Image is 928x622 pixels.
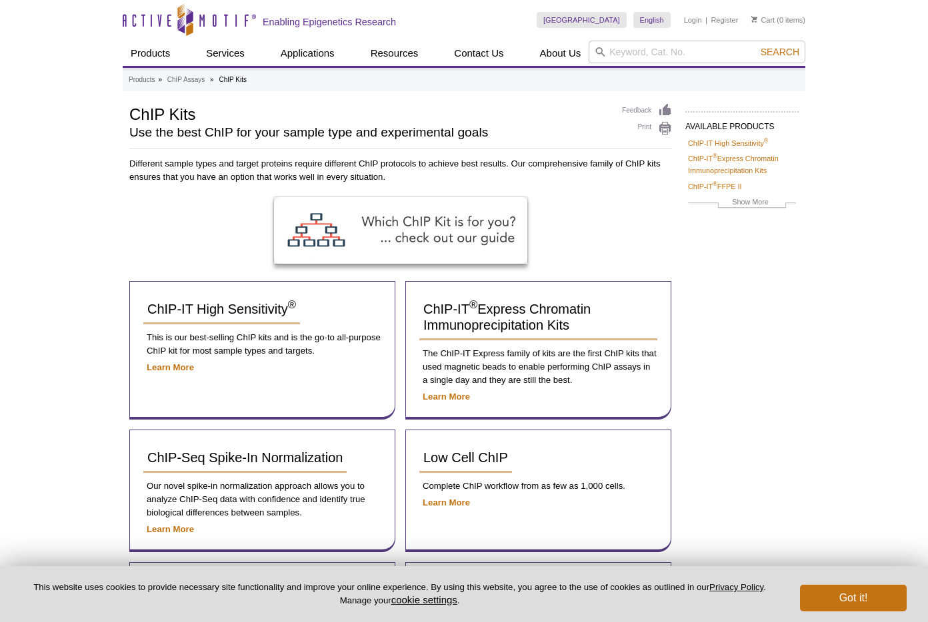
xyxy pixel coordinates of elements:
[684,15,702,25] a: Login
[423,302,591,332] span: ChIP-IT Express Chromatin Immunoprecipitation Kits
[21,581,778,607] p: This website uses cookies to provide necessary site functionality and improve your online experie...
[709,582,763,592] a: Privacy Policy
[274,197,527,264] img: ChIP Kit Selection Guide
[757,46,803,58] button: Search
[688,180,741,192] a: ChIP-IT®FFPE II
[147,302,296,316] span: ChIP-IT High Sensitivity
[688,153,796,176] a: ChIP-IT®Express Chromatin Immunoprecipitation Kits
[469,299,477,312] sup: ®
[423,497,470,507] a: Learn More
[419,295,657,340] a: ChIP-IT®Express Chromatin Immunoprecipitation Kits
[391,594,457,605] button: cookie settings
[147,362,194,372] a: Learn More
[711,15,738,25] a: Register
[147,524,194,534] a: Learn More
[446,41,511,66] a: Contact Us
[143,295,300,324] a: ChIP-IT High Sensitivity®
[263,16,396,28] h2: Enabling Epigenetics Research
[685,111,799,135] h2: AVAILABLE PRODUCTS
[751,16,757,23] img: Your Cart
[210,76,214,83] li: »
[123,41,178,66] a: Products
[143,331,381,358] p: This is our best-selling ChIP kits and is the go-to all-purpose ChIP kit for most sample types an...
[761,47,799,57] span: Search
[423,450,508,465] span: Low Cell ChIP
[419,444,512,473] a: Low Cell ChIP
[129,157,672,184] p: Different sample types and target proteins require different ChIP protocols to achieve best resul...
[800,585,907,611] button: Got it!
[751,12,805,28] li: (0 items)
[363,41,427,66] a: Resources
[751,15,775,25] a: Cart
[622,121,672,136] a: Print
[589,41,805,63] input: Keyword, Cat. No.
[419,347,657,387] p: The ChIP-IT Express family of kits are the first ChIP kits that used magnetic beads to enable per...
[423,392,470,402] a: Learn More
[129,74,155,86] a: Products
[688,196,796,211] a: Show More
[129,103,609,123] h1: ChIP Kits
[219,76,247,83] li: ChIP Kits
[419,479,657,493] p: Complete ChIP workflow from as few as 1,000 cells.
[143,479,381,519] p: Our novel spike-in normalization approach allows you to analyze ChIP-Seq data with confidence and...
[288,299,296,312] sup: ®
[129,127,609,139] h2: Use the best ChIP for your sample type and experimental goals
[273,41,343,66] a: Applications
[198,41,253,66] a: Services
[143,444,347,473] a: ChIP-Seq Spike-In Normalization
[713,180,717,187] sup: ®
[764,137,769,144] sup: ®
[633,12,671,28] a: English
[532,41,589,66] a: About Us
[622,103,672,118] a: Feedback
[158,76,162,83] li: »
[537,12,627,28] a: [GEOGRAPHIC_DATA]
[713,153,717,160] sup: ®
[688,137,768,149] a: ChIP-IT High Sensitivity®
[705,12,707,28] li: |
[167,74,205,86] a: ChIP Assays
[147,450,343,465] span: ChIP-Seq Spike-In Normalization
